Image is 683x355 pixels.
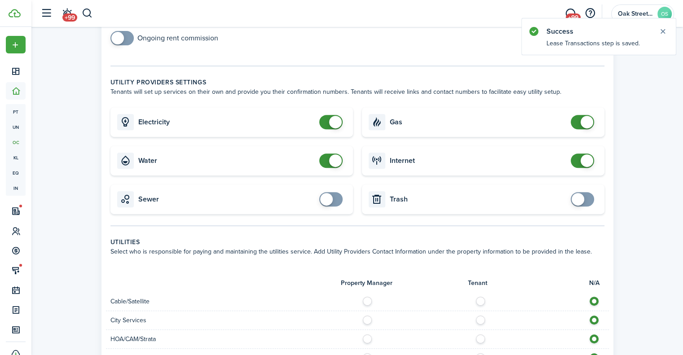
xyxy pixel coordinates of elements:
[6,36,26,53] button: Open menu
[110,87,604,96] wizard-step-header-description: Tenants will set up services on their own and provide you their confirmation numbers. Tenants wil...
[390,195,566,203] card-title: Trash
[138,118,315,126] card-title: Electricity
[589,278,599,288] span: N/A
[562,2,579,25] a: Messaging
[6,119,26,135] a: un
[110,247,604,256] wizard-step-header-description: Select who is responsible for paying and maintaining the utilities service. Add Utility Providers...
[38,5,55,22] button: Open sidebar
[657,25,669,38] button: Close notify
[6,104,26,119] a: pt
[618,11,654,17] span: Oak Street Management LLC
[138,195,315,203] card-title: Sewer
[582,6,598,21] button: Open resource center
[6,165,26,180] a: eq
[110,237,604,247] wizard-step-header-title: Utilities
[110,78,604,87] wizard-step-header-title: Utility providers settings
[6,135,26,150] a: oc
[546,26,650,37] notify-title: Success
[6,150,26,165] a: kl
[82,6,93,21] button: Search
[522,39,676,55] notify-body: Lease Transactions step is saved.
[58,2,75,25] a: Notifications
[6,180,26,196] a: in
[62,13,77,22] span: +99
[390,157,566,165] card-title: Internet
[9,9,21,18] img: TenantCloud
[341,278,392,288] span: Property Manager
[106,297,357,306] div: Cable/Satellite
[106,334,357,344] div: HOA/CAM/Strata
[138,157,315,165] card-title: Water
[468,278,487,288] span: Tenant
[657,7,672,21] avatar-text: OS
[106,316,357,325] div: City Services
[566,13,581,22] span: +99
[390,118,566,126] card-title: Gas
